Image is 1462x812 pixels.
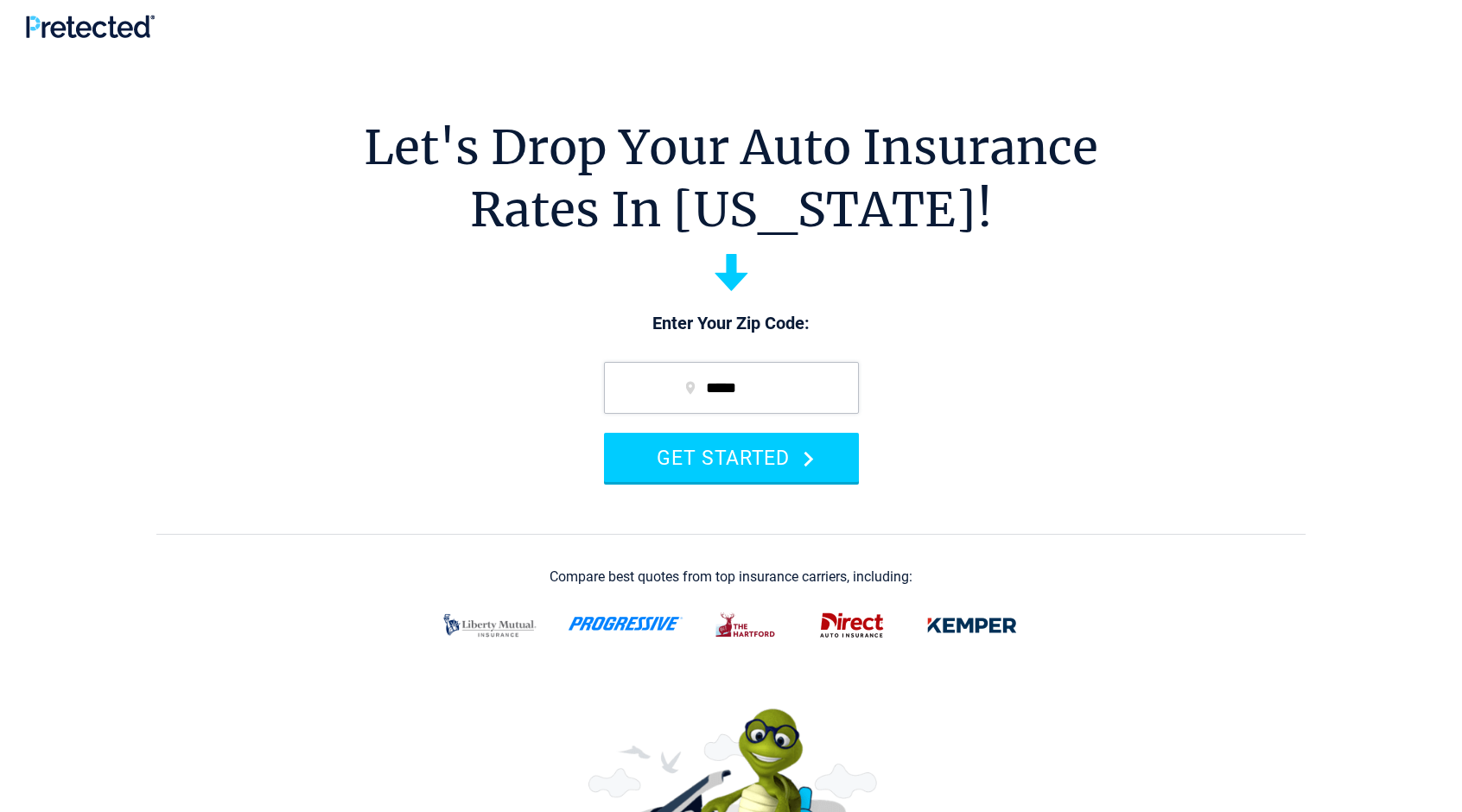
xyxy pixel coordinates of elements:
img: liberty [433,603,547,648]
h1: Let's Drop Your Auto Insurance Rates In [US_STATE]! [364,117,1098,241]
img: kemper [915,603,1029,648]
input: zip code [604,362,859,414]
button: GET STARTED [604,433,859,482]
img: Pretected Logo [26,15,155,38]
img: progressive [568,617,683,631]
p: Enter Your Zip Code: [587,312,876,336]
img: thehartford [704,603,789,648]
img: direct [810,603,894,648]
div: Compare best quotes from top insurance carriers, including: [550,569,912,585]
